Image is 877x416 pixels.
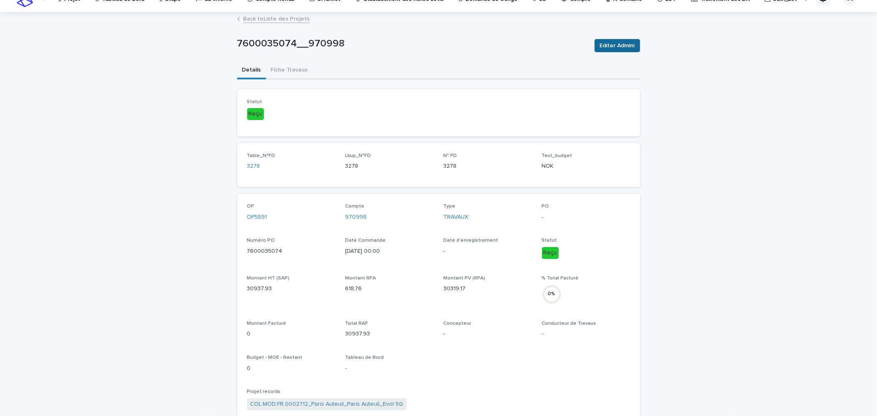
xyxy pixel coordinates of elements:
[247,284,336,293] p: 30937.93
[247,330,336,338] p: 0
[444,284,532,293] p: 30319.17
[542,213,630,222] p: -
[247,162,260,171] a: 3278
[247,153,275,158] span: Table_N°FD
[345,321,368,326] span: Total RAF
[345,204,365,209] span: Compte
[444,213,469,222] a: TRAVAUX
[247,204,255,209] span: OP
[247,238,275,243] span: Numéro PO
[345,284,434,293] p: 618.76
[542,204,549,209] span: PO
[345,276,376,281] span: Montant RFA
[247,364,336,373] p: 0
[243,14,310,23] a: Back toListe des Projets
[600,42,635,50] span: Editer Admini
[345,238,386,243] span: Date Commande
[595,39,640,52] button: Editer Admini
[444,204,456,209] span: Type
[247,99,262,104] span: Statut
[542,247,559,259] div: Reçu
[345,330,434,338] p: 30937.93
[345,355,384,360] span: Tableau de Bord
[444,162,532,171] p: 3278
[237,38,588,50] p: 7600035074__970998
[542,162,630,171] p: NOK
[247,247,336,256] p: 7600035074
[542,238,557,243] span: Statut
[345,364,434,373] p: -
[345,153,371,158] span: Lkup_N°FD
[542,276,579,281] span: % Total Facturé
[444,330,532,338] p: -
[247,321,287,326] span: Montant Facturé
[542,330,630,338] p: -
[444,276,486,281] span: Montant PV (RFA)
[345,247,434,256] p: [DATE] 00:00
[266,62,313,79] button: Fiche Travaux
[542,153,572,158] span: Test_budget
[444,238,498,243] span: Date d'enregistrement
[237,62,266,79] button: Details
[444,247,532,256] p: -
[247,389,281,394] span: Projet records
[444,153,457,158] span: N° FD
[542,290,562,299] div: 0 %
[542,321,596,326] span: Conducteur de Travaux
[345,162,434,171] p: 3278
[247,108,264,120] div: Reçu
[345,213,367,222] a: 970998
[250,400,403,409] a: COL.MOD.FR.0002712_Paris Auteuil_Paris Auteuil_Evol 5G
[247,213,267,222] a: OP5891
[247,355,303,360] span: Budget - MOE - Restant
[444,321,472,326] span: Concepteur
[247,276,290,281] span: Montant HT (SAP)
